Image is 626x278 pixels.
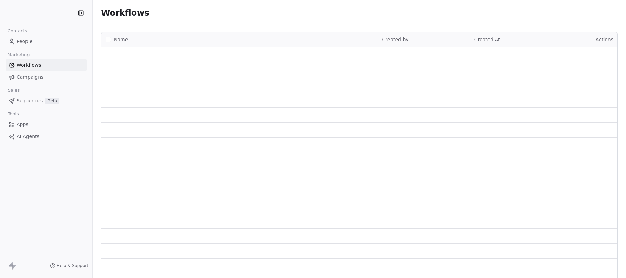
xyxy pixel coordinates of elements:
span: Tools [5,109,22,119]
a: Workflows [6,59,87,71]
span: Beta [45,98,59,104]
span: Workflows [101,8,149,18]
a: People [6,36,87,47]
span: AI Agents [17,133,40,140]
span: Apps [17,121,29,128]
a: Campaigns [6,71,87,83]
span: Created by [382,37,409,42]
span: Marketing [4,49,33,60]
a: Apps [6,119,87,130]
a: AI Agents [6,131,87,142]
span: Contacts [4,26,30,36]
span: Sales [5,85,23,96]
span: Sequences [17,97,43,104]
span: Workflows [17,62,41,69]
span: Name [114,36,128,43]
span: Help & Support [57,263,88,268]
span: Created At [474,37,500,42]
span: Actions [596,37,613,42]
a: SequencesBeta [6,95,87,107]
span: People [17,38,33,45]
span: Campaigns [17,74,43,81]
a: Help & Support [50,263,88,268]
